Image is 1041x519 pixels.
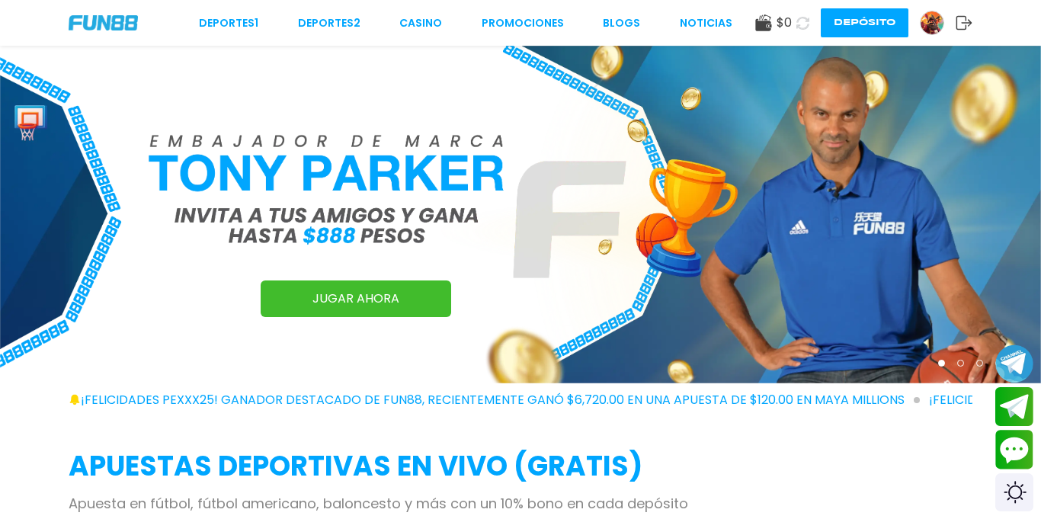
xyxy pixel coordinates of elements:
span: $ 0 [777,14,792,32]
a: Avatar [920,11,956,35]
button: Join telegram [995,387,1033,427]
a: NOTICIAS [680,15,732,31]
a: CASINO [399,15,442,31]
a: Deportes2 [298,15,360,31]
h2: APUESTAS DEPORTIVAS EN VIVO (gratis) [69,446,972,487]
a: JUGAR AHORA [261,280,451,317]
a: BLOGS [603,15,640,31]
a: Promociones [482,15,564,31]
button: Join telegram channel [995,344,1033,383]
img: Company Logo [69,15,138,30]
span: ¡FELICIDADES pexxx25! GANADOR DESTACADO DE FUN88, RECIENTEMENTE GANÓ $6,720.00 EN UNA APUESTA DE ... [81,391,920,409]
button: Depósito [821,8,908,37]
button: Contact customer service [995,430,1033,469]
img: Avatar [921,11,943,34]
p: Apuesta en fútbol, fútbol americano, baloncesto y más con un 10% bono en cada depósito [69,493,972,514]
div: Switch theme [995,473,1033,511]
a: Deportes1 [199,15,258,31]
